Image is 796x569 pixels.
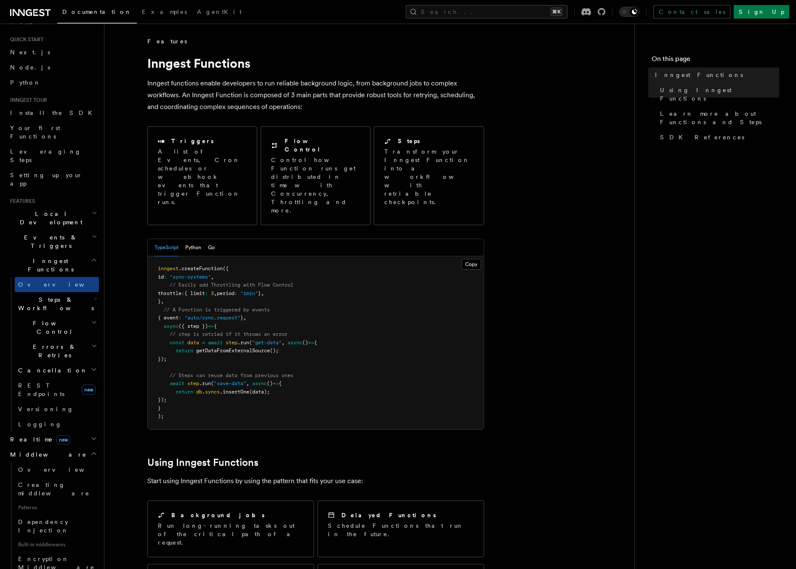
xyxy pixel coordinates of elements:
[7,198,35,205] span: Features
[170,372,293,378] span: // Steps can reuse data from previous ones
[619,7,639,17] button: Toggle dark mode
[252,380,267,386] span: async
[7,206,99,230] button: Local Development
[147,77,484,113] p: Inngest functions enable developers to run reliable background logic, from background jobs to com...
[214,290,217,296] span: ,
[10,109,97,116] span: Install the SDK
[223,266,229,271] span: ({
[461,259,481,270] button: Copy
[7,277,99,432] div: Inngest Functions
[10,49,50,56] span: Next.js
[211,274,214,280] span: ,
[7,120,99,144] a: Your first Functions
[158,266,178,271] span: inngest
[7,253,99,277] button: Inngest Functions
[178,323,208,329] span: ({ step })
[7,447,99,462] button: Middleware
[271,156,360,215] p: Control how Function runs get distributed in time with Concurrency, Throttling and more.
[7,45,99,60] a: Next.js
[261,290,264,296] span: ,
[551,8,562,16] kbd: ⌘K
[170,331,288,337] span: // step is retried if it throws an error
[176,348,193,354] span: return
[7,257,91,274] span: Inngest Functions
[652,67,779,82] a: Inngest Functions
[178,266,223,271] span: .createFunction
[328,521,474,538] p: Schedule Functions that run in the future.
[660,133,744,141] span: SDK References
[147,500,314,557] a: Background jobsRun long-running tasks out of the critical path of a request.
[158,397,167,403] span: });
[211,290,214,296] span: 3
[398,137,420,145] h2: Steps
[270,348,279,354] span: ();
[15,378,99,401] a: REST Endpointsnew
[652,54,779,67] h4: On this page
[15,339,99,363] button: Errors & Retries
[15,316,99,339] button: Flow Control
[18,406,74,412] span: Versioning
[171,511,265,519] h2: Background jobs
[653,5,730,19] a: Contact sales
[240,290,258,296] span: "1min"
[158,413,164,419] span: );
[660,109,779,126] span: Learn more about Functions and Steps
[211,380,214,386] span: (
[15,501,99,514] span: Patterns
[158,290,181,296] span: throttle
[214,323,217,329] span: {
[246,380,249,386] span: ,
[158,521,303,547] p: Run long-running tasks out of the critical path of a request.
[240,315,243,321] span: }
[187,340,199,346] span: data
[158,298,161,304] span: }
[261,126,370,225] a: Flow ControlControl how Function runs get distributed in time with Concurrency, Throttling and more.
[279,380,282,386] span: {
[314,340,317,346] span: {
[137,3,192,23] a: Examples
[7,144,99,168] a: Leveraging Steps
[199,380,211,386] span: .run
[15,366,88,375] span: Cancellation
[249,389,270,395] span: (data);
[205,290,208,296] span: :
[226,340,237,346] span: step
[147,457,258,468] a: Using Inngest Functions
[158,405,161,411] span: }
[657,106,779,130] a: Learn more about Functions and Steps
[15,319,91,336] span: Flow Control
[243,315,246,321] span: ,
[10,64,50,71] span: Node.js
[7,233,92,250] span: Events & Triggers
[82,385,96,395] span: new
[147,56,484,71] h1: Inngest Functions
[655,71,743,79] span: Inngest Functions
[10,79,41,86] span: Python
[158,356,167,362] span: });
[192,3,247,23] a: AgentKit
[249,340,252,346] span: (
[317,500,484,557] a: Delayed FunctionsSchedule Functions that run in the future.
[158,147,247,206] p: A list of Events, Cron schedules or webhook events that trigger Function runs.
[170,380,184,386] span: await
[384,147,474,206] p: Transform your Inngest Function into a workflow with retriable checkpoints.
[161,298,164,304] span: ,
[237,340,249,346] span: .run
[196,348,270,354] span: getDataFromExternalSource
[178,315,181,321] span: :
[18,481,90,497] span: Creating middleware
[15,401,99,417] a: Versioning
[164,323,178,329] span: async
[10,125,60,140] span: Your first Functions
[62,8,132,15] span: Documentation
[147,37,187,45] span: Features
[15,277,99,292] a: Overview
[217,290,234,296] span: period
[234,290,237,296] span: :
[7,105,99,120] a: Install the SDK
[308,340,314,346] span: =>
[406,5,567,19] button: Search...⌘K
[196,389,202,395] span: db
[170,340,184,346] span: const
[267,380,273,386] span: ()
